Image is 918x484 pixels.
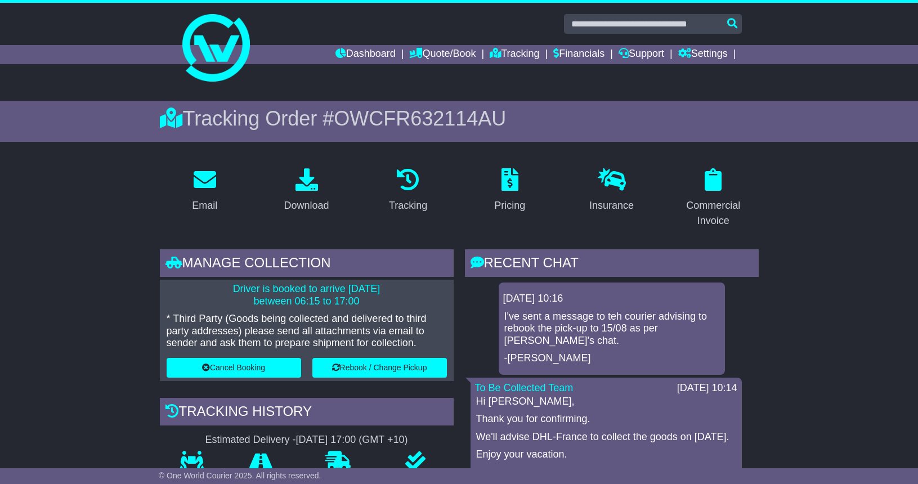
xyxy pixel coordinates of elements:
[504,352,719,365] p: -[PERSON_NAME]
[494,198,525,213] div: Pricing
[160,398,454,428] div: Tracking history
[334,107,506,130] span: OWCFR632114AU
[504,311,719,347] p: I've sent a message to teh courier advising to rebook the pick-up to 15/08 as per [PERSON_NAME]'s...
[582,164,641,217] a: Insurance
[589,198,634,213] div: Insurance
[487,164,532,217] a: Pricing
[167,283,447,307] p: Driver is booked to arrive [DATE] between 06:15 to 17:00
[160,249,454,280] div: Manage collection
[276,164,336,217] a: Download
[185,164,225,217] a: Email
[296,434,408,446] div: [DATE] 17:00 (GMT +10)
[476,449,736,461] p: Enjoy your vacation.
[167,358,301,378] button: Cancel Booking
[553,45,604,64] a: Financials
[382,164,435,217] a: Tracking
[284,198,329,213] div: Download
[160,434,454,446] div: Estimated Delivery -
[409,45,476,64] a: Quote/Book
[476,431,736,443] p: We'll advise DHL-France to collect the goods on [DATE].
[476,396,736,408] p: Hi [PERSON_NAME],
[159,471,321,480] span: © One World Courier 2025. All rights reserved.
[192,198,217,213] div: Email
[675,198,751,228] div: Commercial Invoice
[475,382,574,393] a: To Be Collected Team
[490,45,539,64] a: Tracking
[668,164,759,232] a: Commercial Invoice
[389,198,427,213] div: Tracking
[335,45,396,64] a: Dashboard
[160,106,759,131] div: Tracking Order #
[476,413,736,425] p: Thank you for confirming.
[167,313,447,349] p: * Third Party (Goods being collected and delivered to third party addresses) please send all atta...
[465,249,759,280] div: RECENT CHAT
[312,358,447,378] button: Rebook / Change Pickup
[678,45,728,64] a: Settings
[619,45,664,64] a: Support
[677,382,737,395] div: [DATE] 10:14
[503,293,720,305] div: [DATE] 10:16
